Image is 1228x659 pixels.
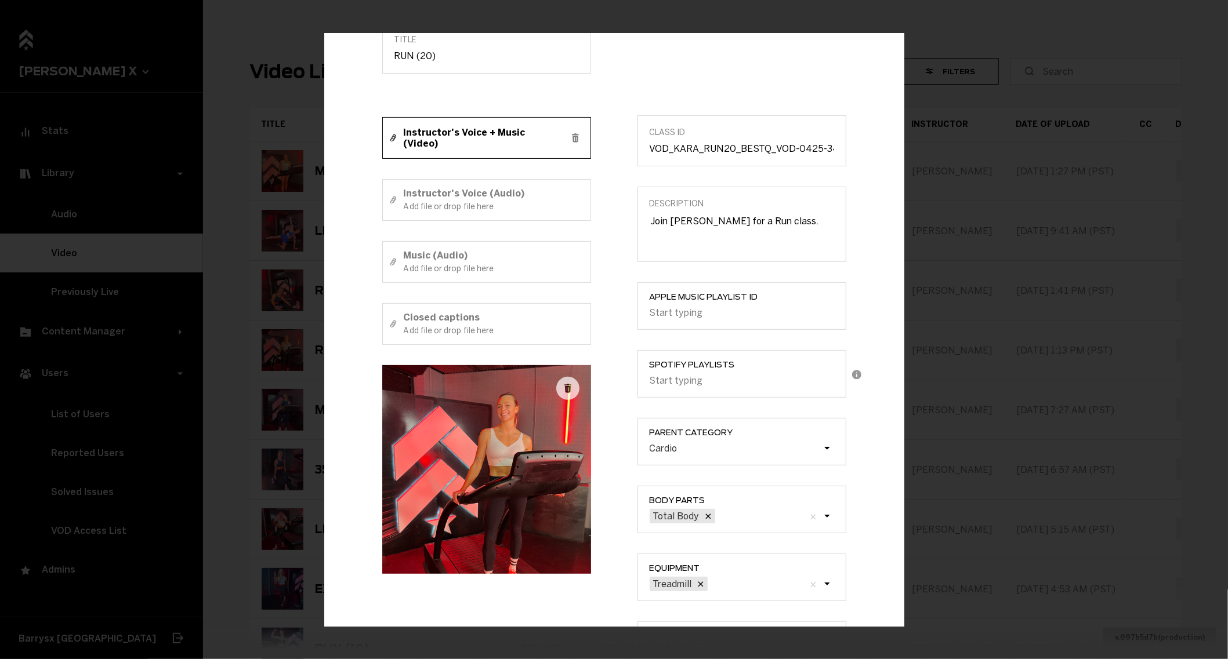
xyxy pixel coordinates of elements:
small: Add file or drop file here [404,264,579,274]
span: Description [650,199,834,209]
span: Equipment [650,563,846,573]
input: Class ID [650,143,834,154]
span: Title [394,35,579,45]
span: Spotify Playlists [650,360,846,369]
div: Can be playlist URL or an ID confirmed by pressing Enter key. Spotify authentication may be requi... [852,367,861,380]
small: Add file or drop file here [404,202,579,212]
div: Start typing [650,307,703,318]
div: Example Modal [324,33,904,626]
span: Class ID [650,128,834,137]
div: Start typing [650,375,703,386]
small: Add file or drop file here [404,326,579,336]
div: Cardio [650,443,678,454]
span: Body parts [650,496,846,505]
div: Total Body [650,509,701,523]
span: parent category [650,428,846,437]
textarea: Description [650,214,834,250]
div: Treadmill [650,577,694,591]
div: Music (Audio) [404,250,579,274]
img: 7b65a73e-b99f-491c-83ef-1a339c1680dc.png [382,365,591,574]
div: Instructor's Voice (Audio) [404,188,579,212]
span: Instructor's Voice + Music (Video) [404,127,560,149]
input: Title [394,50,579,61]
div: Closed captions [404,312,579,336]
span: Apple Music Playlist ID [650,292,846,301]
